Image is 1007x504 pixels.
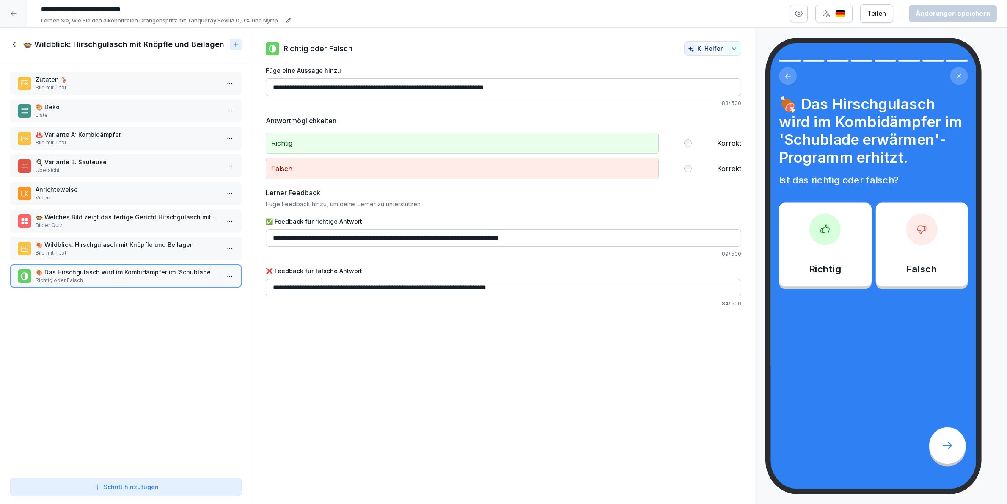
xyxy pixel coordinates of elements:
[36,194,220,202] p: Video
[10,154,242,177] div: 🍳 Variante B: SauteuseÜbersicht
[36,277,220,284] p: Richtig oder Falsch
[36,158,220,166] p: 🍳 Variante B: Sauteuse
[36,213,220,222] p: 🍲 Welches Bild zeigt das fertige Gericht Hirschgulasch mit Knöpfle?
[10,127,242,150] div: ♨️ Variante A: KombidämpferBild mit Text
[36,75,220,84] p: Zutaten 🦌
[779,173,968,187] p: Ist das richtig oder falsch?
[867,9,886,18] div: Teilen
[10,99,242,122] div: 🎨 DekoListe
[717,138,741,148] label: Korrekt
[809,262,842,276] p: Richtig
[266,199,741,208] p: Füge Feedback hinzu, um deine Lerner zu unterstützen
[36,130,220,139] p: ♨️ Variante A: Kombidämpfer
[266,250,741,258] p: 89 / 500
[860,4,893,23] button: Teilen
[41,17,283,25] p: Lernen Sie, wie Sie den alkoholfreien Orangenspritz mit Tanqueray Sevilla 0,0% und Nymphenburg Se...
[779,95,968,166] h4: 🍖 Das Hirschgulasch wird im Kombidämpfer im 'Schublade erwärmen'-Programm erhitzt.
[916,9,990,18] div: Änderungen speichern
[835,10,845,18] img: de.svg
[36,268,220,277] p: 🍖 Das Hirschgulasch wird im Kombidämpfer im 'Schublade erwärmen'-Programm erhitzt.
[36,111,220,119] p: Liste
[266,100,741,107] p: 83 / 500
[266,300,741,307] p: 84 / 500
[10,237,242,260] div: 🍖 Wildblick: Hirschgulasch mit Knöpfle und BeilagenBild mit Text
[36,240,220,249] p: 🍖 Wildblick: Hirschgulasch mit Knöpfle und Beilagen
[266,266,741,275] label: ❌ Feedback für falsche Antwort
[36,185,220,194] p: Anrichteweise
[36,166,220,174] p: Übersicht
[266,217,741,226] label: ✅ Feedback für richtige Antwort
[266,133,659,154] p: Richtig
[909,5,997,22] button: Änderungen speichern
[23,39,224,50] h1: 🍲 Wildblick: Hirschgulasch mit Knöpfle und Beilagen
[36,139,220,147] p: Bild mit Text
[688,45,737,52] div: KI Helfer
[36,84,220,91] p: Bild mit Text
[94,482,159,491] div: Schritt hinzufügen
[266,158,659,179] p: Falsch
[36,102,220,111] p: 🎨 Deko
[906,262,937,276] p: Falsch
[266,116,741,126] h5: Antwortmöglichkeiten
[266,188,320,198] h5: Lerner Feedback
[10,264,242,288] div: 🍖 Das Hirschgulasch wird im Kombidämpfer im 'Schublade erwärmen'-Programm erhitzt.Richtig oder Fa...
[36,249,220,257] p: Bild mit Text
[10,72,242,95] div: Zutaten 🦌Bild mit Text
[36,222,220,229] p: Bilder Quiz
[10,182,242,205] div: AnrichteweiseVideo
[10,478,242,496] button: Schritt hinzufügen
[10,209,242,233] div: 🍲 Welches Bild zeigt das fertige Gericht Hirschgulasch mit Knöpfle?Bilder Quiz
[266,66,741,75] label: Füge eine Aussage hinzu
[283,43,352,54] p: Richtig oder Falsch
[717,163,741,174] label: Korrekt
[684,41,741,56] button: KI Helfer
